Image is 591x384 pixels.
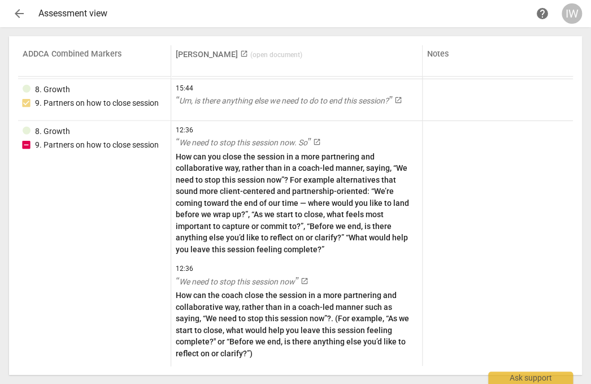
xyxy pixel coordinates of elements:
[35,139,159,151] div: 9. Partners on how to close session
[536,7,549,20] span: help
[394,96,402,104] span: launch
[532,3,553,24] a: Help
[176,138,311,147] span: We need to stop this session now. So
[250,51,302,59] span: ( open document )
[38,8,532,19] div: Assessment view
[176,96,392,105] span: Um, is there anything else we need to do to end this session?
[301,277,308,285] span: launch
[562,3,582,24] button: IW
[176,95,418,107] a: Um, is there anything else we need to do to end this session?
[176,276,418,288] a: We need to stop this session now
[176,290,418,359] p: How can the coach close the session in a more partnering and collaborative way, rather than in a ...
[176,264,418,274] span: 12:36
[35,126,70,137] div: 8. Growth
[176,277,298,286] span: We need to stop this session now
[313,138,321,146] span: launch
[423,45,573,77] th: Notes
[18,45,171,77] th: ADDCA Combined Markers
[176,50,302,59] a: [PERSON_NAME] (open document)
[176,137,418,149] a: We need to stop this session now. So
[176,126,418,135] span: 12:36
[176,84,418,93] span: 15:44
[35,84,70,96] div: 8. Growth
[35,97,159,109] div: 9. Partners on how to close session
[176,151,418,256] p: How can you close the session in a more partnering and collaborative way, rather than in a coach-...
[240,50,248,58] span: launch
[12,7,26,20] span: arrow_back
[488,372,573,384] div: Ask support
